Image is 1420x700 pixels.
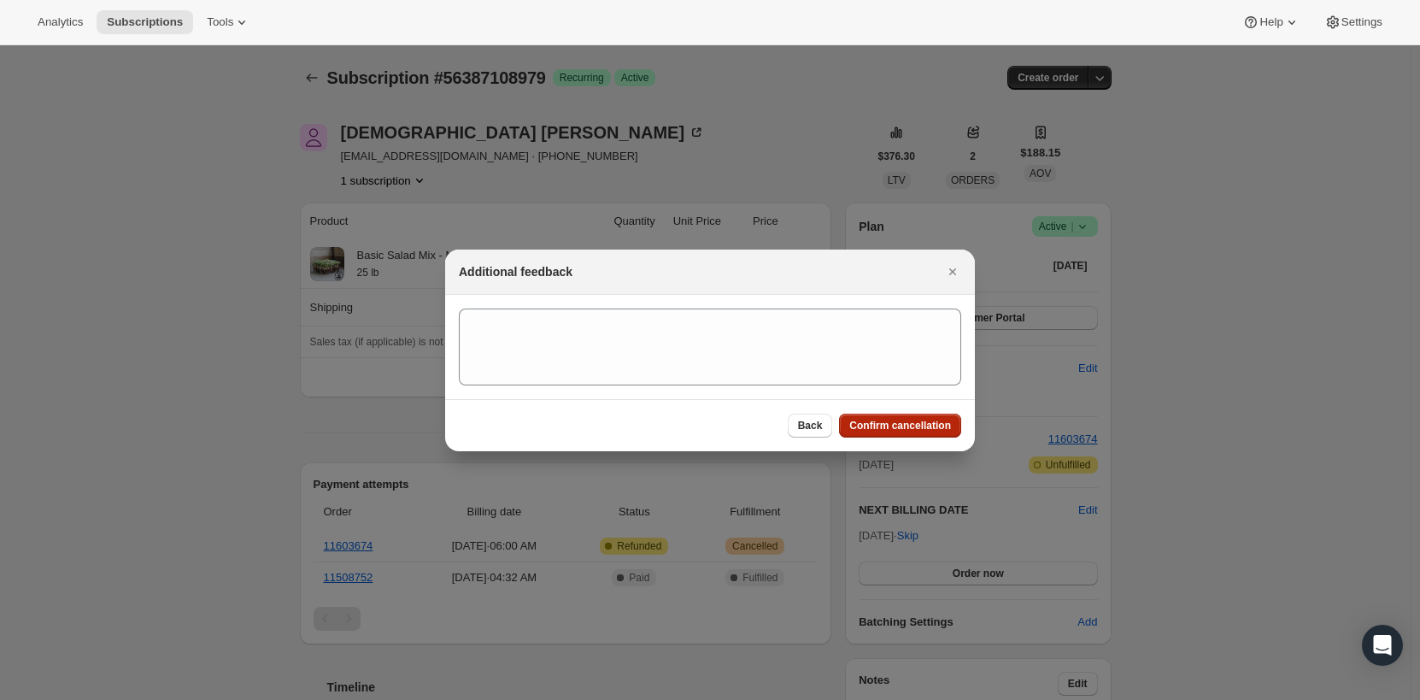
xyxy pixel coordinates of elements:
span: Settings [1341,15,1382,29]
button: Analytics [27,10,93,34]
div: Open Intercom Messenger [1362,625,1403,666]
span: Tools [207,15,233,29]
span: Help [1259,15,1282,29]
span: Subscriptions [107,15,183,29]
button: Close [941,260,965,284]
button: Subscriptions [97,10,193,34]
span: Analytics [38,15,83,29]
button: Tools [197,10,261,34]
h2: Additional feedback [459,263,572,280]
button: Help [1232,10,1310,34]
span: Confirm cancellation [849,419,951,432]
button: Settings [1314,10,1393,34]
button: Back [788,414,833,438]
span: Back [798,419,823,432]
button: Confirm cancellation [839,414,961,438]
